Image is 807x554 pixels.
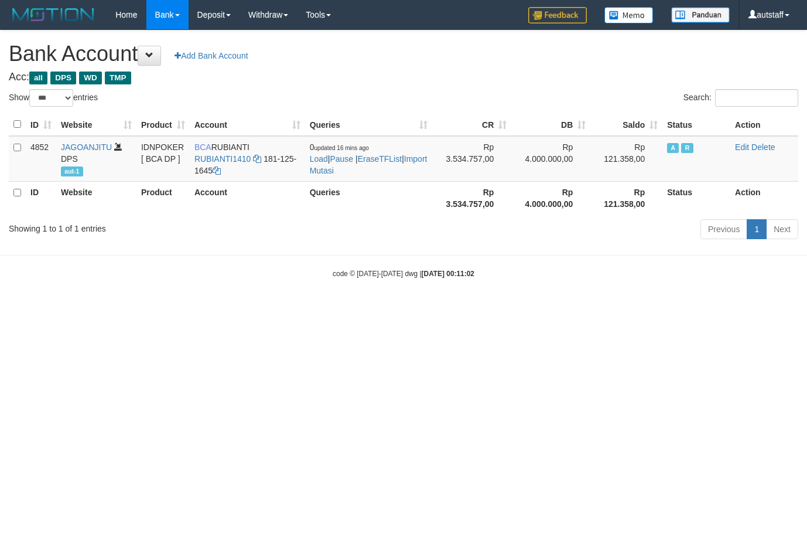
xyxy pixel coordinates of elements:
[29,89,73,107] select: Showentries
[432,136,511,182] td: Rp 3.534.757,00
[26,113,56,136] th: ID: activate to sort column ascending
[305,113,433,136] th: Queries: activate to sort column ascending
[700,219,747,239] a: Previous
[9,6,98,23] img: MOTION_logo.png
[330,154,353,164] a: Pause
[29,72,47,84] span: all
[590,113,662,136] th: Saldo: activate to sort column ascending
[61,166,83,176] span: aut-1
[310,142,428,175] span: | | |
[590,136,662,182] td: Rp 121.358,00
[310,154,328,164] a: Load
[26,181,56,215] th: ID
[136,181,190,215] th: Product
[662,181,730,215] th: Status
[167,46,255,66] a: Add Bank Account
[432,113,511,136] th: CR: activate to sort column ascending
[715,89,798,107] input: Search:
[667,143,679,153] span: Active
[604,7,654,23] img: Button%20Memo.svg
[9,72,798,83] h4: Acc:
[511,181,590,215] th: Rp 4.000.000,00
[511,136,590,182] td: Rp 4.000.000,00
[730,113,798,136] th: Action
[194,154,251,164] a: RUBIANTI1410
[333,270,474,278] small: code © [DATE]-[DATE] dwg |
[56,113,136,136] th: Website: activate to sort column ascending
[735,142,749,152] a: Edit
[190,136,305,182] td: RUBIANTI 181-125-1645
[194,142,211,152] span: BCA
[671,7,730,23] img: panduan.png
[730,181,798,215] th: Action
[190,113,305,136] th: Account: activate to sort column ascending
[310,154,428,175] a: Import Mutasi
[528,7,587,23] img: Feedback.jpg
[422,270,474,278] strong: [DATE] 00:11:02
[358,154,402,164] a: EraseTFList
[213,166,221,175] a: Copy 1811251645 to clipboard
[751,142,775,152] a: Delete
[9,218,327,234] div: Showing 1 to 1 of 1 entries
[50,72,76,84] span: DPS
[305,181,433,215] th: Queries
[26,136,56,182] td: 4852
[61,142,112,152] a: JAGOANJITU
[253,154,261,164] a: Copy RUBIANTI1410 to clipboard
[681,143,693,153] span: Running
[662,113,730,136] th: Status
[136,113,190,136] th: Product: activate to sort column ascending
[136,136,190,182] td: IDNPOKER [ BCA DP ]
[190,181,305,215] th: Account
[683,89,798,107] label: Search:
[105,72,131,84] span: TMP
[56,136,136,182] td: DPS
[56,181,136,215] th: Website
[747,219,767,239] a: 1
[432,181,511,215] th: Rp 3.534.757,00
[9,89,98,107] label: Show entries
[314,145,368,151] span: updated 16 mins ago
[511,113,590,136] th: DB: activate to sort column ascending
[766,219,798,239] a: Next
[590,181,662,215] th: Rp 121.358,00
[79,72,102,84] span: WD
[9,42,798,66] h1: Bank Account
[310,142,369,152] span: 0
